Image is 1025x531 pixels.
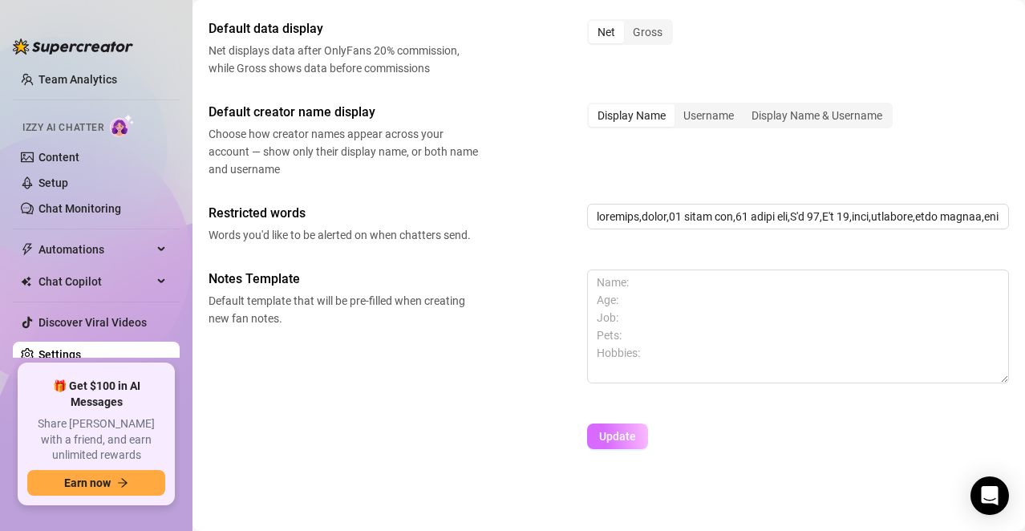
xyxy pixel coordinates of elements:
[209,292,478,327] span: Default template that will be pre-filled when creating new fan notes.
[38,237,152,262] span: Automations
[13,39,133,55] img: logo-BBDzfeDw.svg
[38,176,68,189] a: Setup
[22,120,103,136] span: Izzy AI Chatter
[38,202,121,215] a: Chat Monitoring
[64,476,111,489] span: Earn now
[38,316,147,329] a: Discover Viral Videos
[38,151,79,164] a: Content
[38,269,152,294] span: Chat Copilot
[589,104,675,127] div: Display Name
[587,424,648,449] button: Update
[587,103,893,128] div: segmented control
[21,276,31,287] img: Chat Copilot
[587,19,673,45] div: segmented control
[970,476,1009,515] div: Open Intercom Messenger
[209,125,478,178] span: Choose how creator names appear across your account — show only their display name, or both name ...
[209,103,478,122] span: Default creator name display
[209,204,478,223] span: Restricted words
[38,73,117,86] a: Team Analytics
[209,19,478,39] span: Default data display
[209,42,478,77] span: Net displays data after OnlyFans 20% commission, while Gross shows data before commissions
[21,243,34,256] span: thunderbolt
[110,114,135,137] img: AI Chatter
[624,21,671,43] div: Gross
[38,348,81,361] a: Settings
[27,416,165,464] span: Share [PERSON_NAME] with a friend, and earn unlimited rewards
[675,104,743,127] div: Username
[589,21,624,43] div: Net
[209,270,478,289] span: Notes Template
[743,104,891,127] div: Display Name & Username
[27,379,165,410] span: 🎁 Get $100 in AI Messages
[117,477,128,488] span: arrow-right
[27,470,165,496] button: Earn nowarrow-right
[599,430,636,443] span: Update
[209,226,478,244] span: Words you'd like to be alerted on when chatters send.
